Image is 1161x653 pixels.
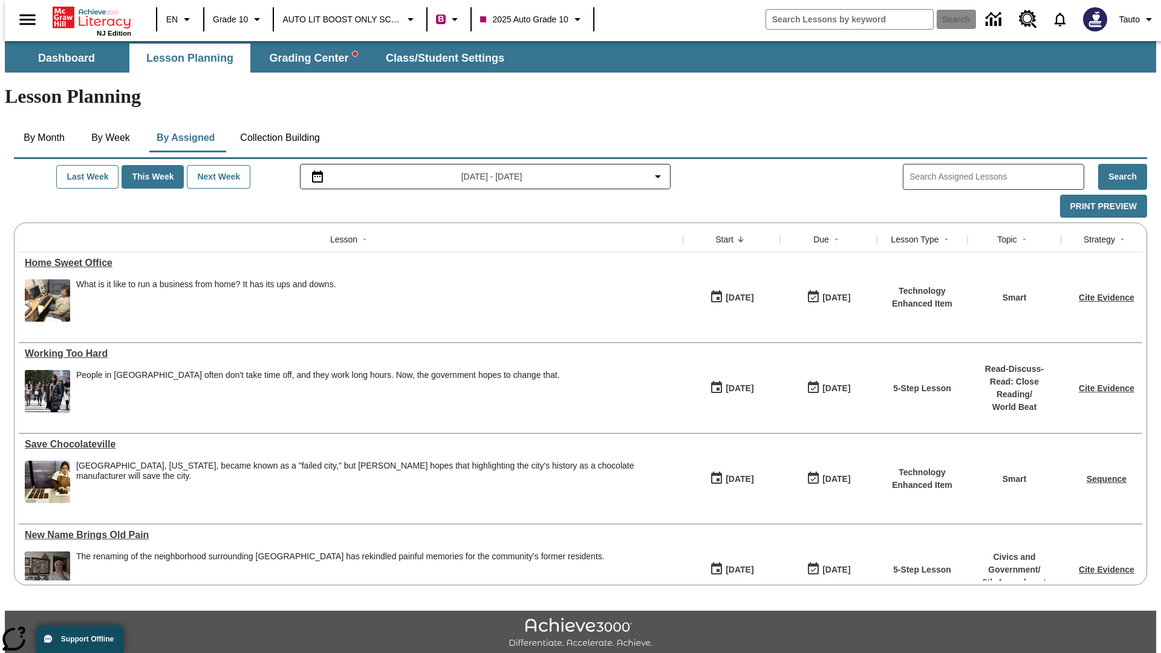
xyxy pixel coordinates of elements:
[706,467,758,490] button: 10/13/25: First time the lesson was available
[305,169,666,184] button: Select the date range menu item
[122,165,184,189] button: This Week
[813,233,829,245] div: Due
[1003,291,1027,304] p: Smart
[802,558,854,581] button: 10/13/25: Last day the lesson can be accessed
[706,377,758,400] button: 10/13/25: First time the lesson was available
[25,461,70,503] img: A woman working with chocolate on a kitchen. An American city that once thrived, then sank into d...
[475,8,589,30] button: Class: 2025 Auto Grade 10, Select your class
[509,618,652,649] img: Achieve3000 Differentiate Accelerate Achieve
[253,44,374,73] button: Grading Center
[282,13,402,26] span: AUTO LIT BOOST ONLY SCHOOL
[431,8,467,30] button: Boost Class color is violet red. Change class color
[802,286,854,309] button: 10/13/25: Last day the lesson can be accessed
[25,370,70,412] img: Japanese business person posing in crosswalk of busy city
[893,564,951,576] p: 5-Step Lesson
[36,625,123,653] button: Support Offline
[909,168,1084,186] input: Search Assigned Lessons
[353,51,357,56] svg: writing assistant alert
[1003,473,1027,486] p: Smart
[80,123,141,152] button: By Week
[802,377,854,400] button: 10/13/25: Last day the lesson can be accessed
[25,530,677,541] a: New Name Brings Old Pain, Lessons
[25,439,677,450] div: Save Chocolateville
[822,290,850,305] div: [DATE]
[269,51,357,65] span: Grading Center
[893,382,951,395] p: 5-Step Lesson
[76,279,336,322] div: What is it like to run a business from home? It has its ups and downs.
[706,286,758,309] button: 10/13/25: First time the lesson was available
[1098,164,1147,190] button: Search
[733,232,748,247] button: Sort
[25,258,677,268] div: Home Sweet Office
[1087,474,1127,484] a: Sequence
[76,551,605,594] div: The renaming of the neighborhood surrounding Dodger Stadium has rekindled painful memories for th...
[766,10,933,29] input: search field
[97,30,131,37] span: NJ Edition
[706,558,758,581] button: 10/07/25: First time the lesson was available
[53,5,131,30] a: Home
[1079,293,1134,302] a: Cite Evidence
[883,466,961,492] p: Technology Enhanced Item
[53,4,131,37] div: Home
[726,472,753,487] div: [DATE]
[76,461,677,481] div: [GEOGRAPHIC_DATA], [US_STATE], became known as a "failed city," but [PERSON_NAME] hopes that high...
[357,232,372,247] button: Sort
[726,562,753,577] div: [DATE]
[25,348,677,359] div: Working Too Hard
[76,370,560,380] p: People in [GEOGRAPHIC_DATA] often don't take time off, and they work long hours. Now, the governm...
[61,635,114,643] span: Support Offline
[1060,195,1147,218] button: Print Preview
[1079,383,1134,393] a: Cite Evidence
[1084,233,1115,245] div: Strategy
[147,123,224,152] button: By Assigned
[726,290,753,305] div: [DATE]
[25,530,677,541] div: New Name Brings Old Pain
[1076,4,1114,35] button: Select a new avatar
[278,8,423,30] button: School: AUTO LIT BOOST ONLY SCHOOL, Select your school
[25,439,677,450] a: Save Chocolateville, Lessons
[166,13,178,26] span: EN
[480,13,568,26] span: 2025 Auto Grade 10
[974,401,1055,414] p: World Beat
[76,279,336,290] div: What is it like to run a business from home? It has its ups and downs.
[939,232,954,247] button: Sort
[161,8,200,30] button: Language: EN, Select a language
[974,551,1055,576] p: Civics and Government /
[822,381,850,396] div: [DATE]
[1083,7,1107,31] img: Avatar
[891,233,938,245] div: Lesson Type
[187,165,250,189] button: Next Week
[1115,232,1130,247] button: Sort
[978,3,1012,36] a: Data Center
[5,41,1156,73] div: SubNavbar
[802,467,854,490] button: 10/15/25: Last day the lesson can be accessed
[715,233,733,245] div: Start
[386,51,504,65] span: Class/Student Settings
[974,576,1055,589] p: 5th Amendment
[76,370,560,412] div: People in Japan often don't take time off, and they work long hours. Now, the government hopes to...
[376,44,514,73] button: Class/Student Settings
[14,123,74,152] button: By Month
[25,348,677,359] a: Working Too Hard , Lessons
[1114,8,1161,30] button: Profile/Settings
[56,165,119,189] button: Last Week
[822,472,850,487] div: [DATE]
[76,461,677,503] div: Central Falls, Rhode Island, became known as a "failed city," but Mike Ritz hopes that highlighti...
[726,381,753,396] div: [DATE]
[1017,232,1032,247] button: Sort
[1119,13,1140,26] span: Tauto
[146,51,233,65] span: Lesson Planning
[5,44,515,73] div: SubNavbar
[25,258,677,268] a: Home Sweet Office, Lessons
[5,85,1156,108] h1: Lesson Planning
[822,562,850,577] div: [DATE]
[208,8,269,30] button: Grade: Grade 10, Select a grade
[38,51,95,65] span: Dashboard
[651,169,665,184] svg: Collapse Date Range Filter
[129,44,250,73] button: Lesson Planning
[1079,565,1134,574] a: Cite Evidence
[883,285,961,310] p: Technology Enhanced Item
